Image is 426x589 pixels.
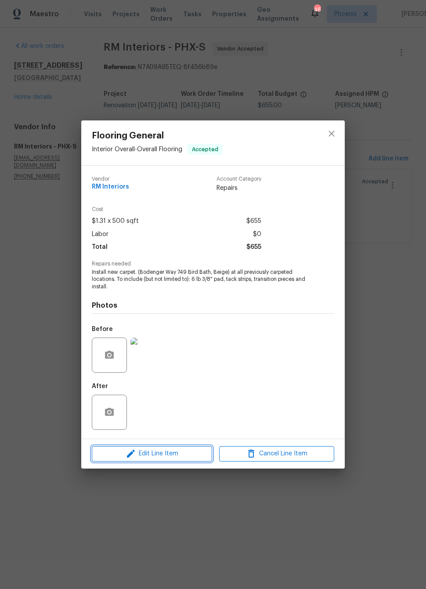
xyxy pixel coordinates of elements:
span: Repairs [217,184,261,193]
h5: After [92,383,108,389]
span: $655 [246,215,261,228]
h5: Before [92,326,113,332]
span: Install new carpet. (Bodenger Way 749 Bird Bath, Beige) at all previously carpeted locations. To ... [92,269,310,291]
span: Total [92,241,108,254]
span: $0 [253,228,261,241]
div: 46 [314,5,320,14]
button: Edit Line Item [92,446,212,462]
span: Labor [92,228,108,241]
button: close [321,123,342,144]
span: Cancel Line Item [222,448,332,459]
span: $655 [246,241,261,254]
button: Cancel Line Item [219,446,334,462]
span: Accepted [188,145,222,154]
span: Vendor [92,176,129,182]
h4: Photos [92,301,334,310]
span: Account Category [217,176,261,182]
span: Interior Overall - Overall Flooring [92,146,182,153]
span: Cost [92,207,261,212]
span: Repairs needed [92,261,334,267]
span: $1.31 x 500 sqft [92,215,139,228]
span: RM Interiors [92,184,129,190]
span: Flooring General [92,131,223,141]
span: Edit Line Item [94,448,209,459]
